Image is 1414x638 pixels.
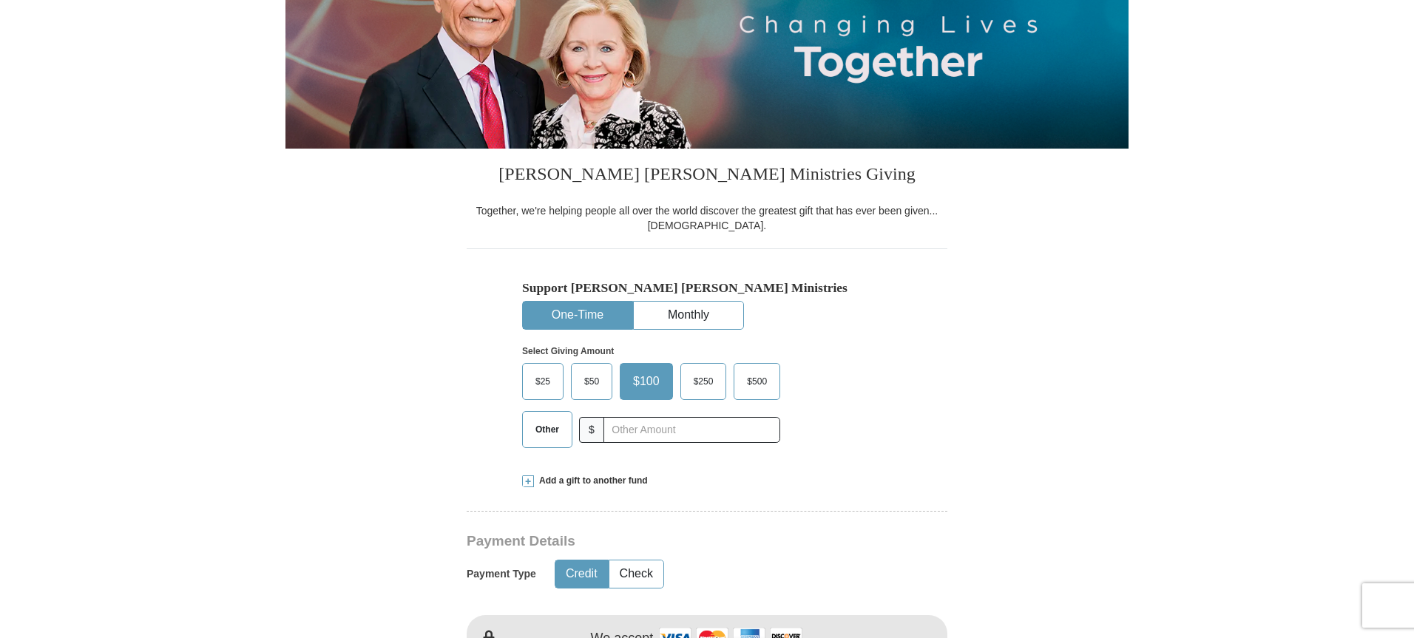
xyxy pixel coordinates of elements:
h3: Payment Details [467,533,844,550]
span: $25 [528,370,558,393]
button: Check [609,560,663,588]
input: Other Amount [603,417,780,443]
span: $250 [686,370,721,393]
span: $ [579,417,604,443]
button: Monthly [634,302,743,329]
span: $500 [740,370,774,393]
span: Other [528,418,566,441]
span: Add a gift to another fund [534,475,648,487]
h5: Payment Type [467,568,536,580]
div: Together, we're helping people all over the world discover the greatest gift that has ever been g... [467,203,947,233]
strong: Select Giving Amount [522,346,614,356]
button: One-Time [523,302,632,329]
button: Credit [555,560,608,588]
h5: Support [PERSON_NAME] [PERSON_NAME] Ministries [522,280,892,296]
span: $100 [626,370,667,393]
span: $50 [577,370,606,393]
h3: [PERSON_NAME] [PERSON_NAME] Ministries Giving [467,149,947,203]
